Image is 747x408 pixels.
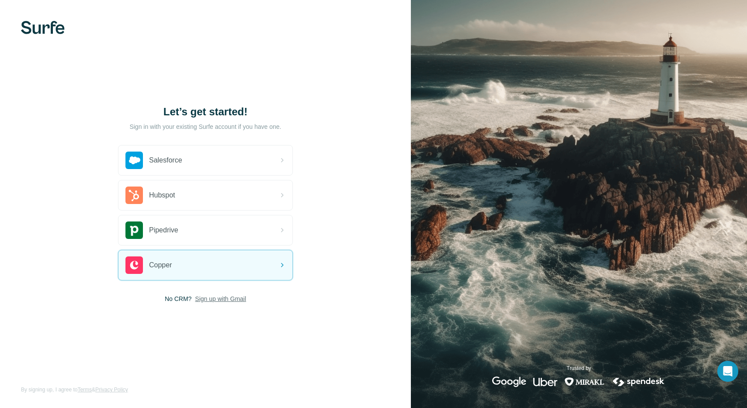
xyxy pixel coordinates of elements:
img: hubspot's logo [125,187,143,204]
p: Sign in with your existing Surfe account if you have one. [129,122,281,131]
p: Trusted by [566,364,591,372]
img: google's logo [492,377,526,387]
a: Privacy Policy [95,387,128,393]
span: Salesforce [149,155,182,166]
img: pipedrive's logo [125,221,143,239]
span: Pipedrive [149,225,178,235]
img: salesforce's logo [125,152,143,169]
span: Copper [149,260,172,270]
div: Open Intercom Messenger [717,361,738,382]
span: Hubspot [149,190,175,201]
img: Surfe's logo [21,21,65,34]
img: uber's logo [533,377,557,387]
img: spendesk's logo [611,377,666,387]
h1: Let’s get started! [118,105,293,119]
button: Sign up with Gmail [195,294,246,303]
img: copper's logo [125,256,143,274]
span: No CRM? [165,294,191,303]
span: By signing up, I agree to & [21,386,128,394]
img: mirakl's logo [564,377,605,387]
a: Terms [77,387,92,393]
